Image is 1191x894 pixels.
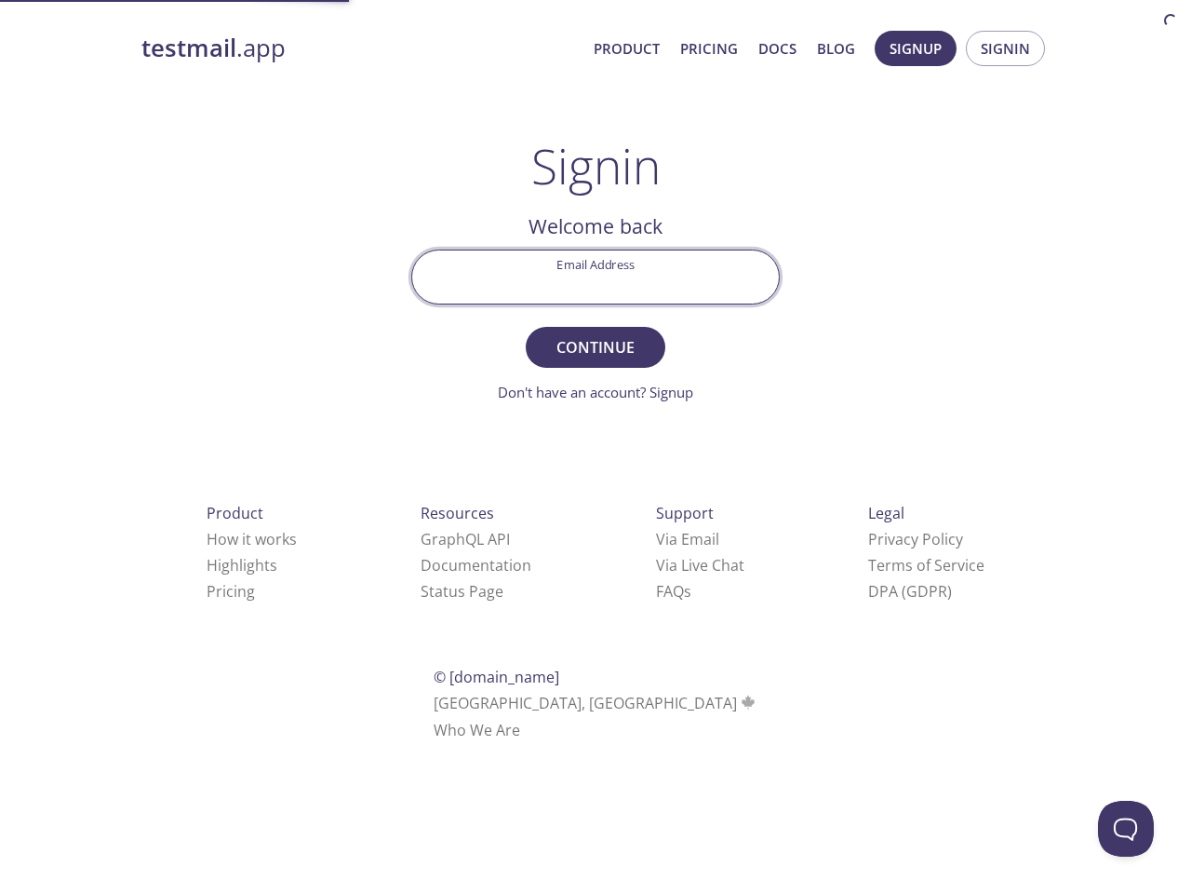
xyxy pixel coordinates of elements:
a: Highlights [207,555,277,576]
span: Continue [546,334,645,360]
span: Resources [421,503,494,523]
span: Support [656,503,714,523]
a: Documentation [421,555,531,576]
span: Product [207,503,263,523]
a: GraphQL API [421,529,510,549]
span: © [DOMAIN_NAME] [434,667,559,687]
h1: Signin [531,138,661,194]
a: Status Page [421,581,503,602]
a: Don't have an account? Signup [498,383,693,401]
a: Blog [817,36,855,61]
a: Pricing [207,581,255,602]
span: Legal [868,503,904,523]
span: s [684,581,691,602]
strong: testmail [141,32,236,64]
a: Product [594,36,660,61]
iframe: Help Scout Beacon - Open [1098,801,1154,857]
a: Who We Are [434,720,520,740]
h2: Welcome back [411,210,780,242]
a: Privacy Policy [868,529,963,549]
span: Signup [890,36,942,61]
a: Via Email [656,529,719,549]
a: Docs [758,36,796,61]
a: How it works [207,529,297,549]
a: testmail.app [141,33,579,64]
a: Via Live Chat [656,555,744,576]
span: [GEOGRAPHIC_DATA], [GEOGRAPHIC_DATA] [434,693,758,713]
button: Signup [875,31,957,66]
a: Pricing [680,36,738,61]
button: Continue [526,327,665,368]
span: Signin [981,36,1030,61]
a: Terms of Service [868,555,984,576]
button: Signin [966,31,1045,66]
a: DPA (GDPR) [868,581,952,602]
a: FAQ [656,581,691,602]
